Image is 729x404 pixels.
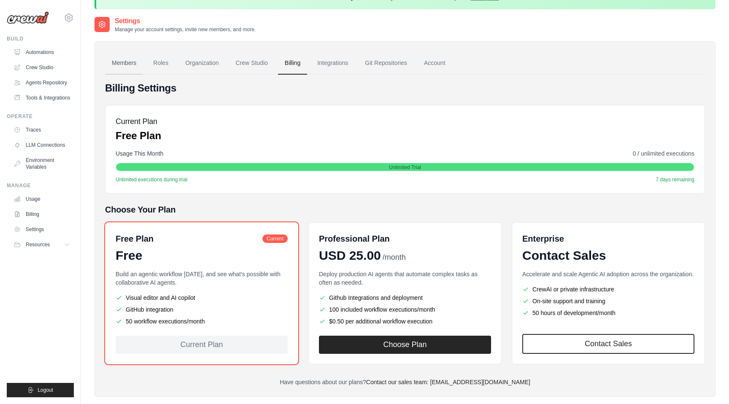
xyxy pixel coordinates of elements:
a: Roles [146,52,175,75]
a: Contact our sales team: [EMAIL_ADDRESS][DOMAIN_NAME] [366,379,530,385]
p: Deploy production AI agents that automate complex tasks as often as needed. [319,270,491,287]
div: Manage [7,182,74,189]
a: Traces [10,123,74,137]
span: /month [383,252,406,263]
li: Visual editor and AI copilot [116,294,288,302]
p: Build an agentic workflow [DATE], and see what's possible with collaborative AI agents. [116,270,288,287]
h2: Settings [115,16,256,26]
a: Integrations [310,52,355,75]
p: Accelerate and scale Agentic AI adoption across the organization. [522,270,694,278]
span: Logout [38,387,53,393]
h6: Enterprise [522,233,694,245]
img: Logo [7,11,49,24]
p: Free Plan [116,129,161,143]
a: Contact Sales [522,334,694,354]
span: 7 days remaining [656,176,694,183]
span: Usage This Month [116,149,163,158]
a: LLM Connections [10,138,74,152]
span: Resources [26,241,50,248]
a: Billing [278,52,307,75]
h6: Free Plan [116,233,154,245]
a: Crew Studio [229,52,275,75]
span: Current [262,234,288,243]
a: Members [105,52,143,75]
a: Tools & Integrations [10,91,74,105]
a: Environment Variables [10,154,74,174]
button: Choose Plan [319,336,491,354]
a: Agents Repository [10,76,74,89]
button: Logout [7,383,74,397]
a: Settings [10,223,74,236]
a: Git Repositories [358,52,414,75]
li: GitHub integration [116,305,288,314]
li: Github Integrations and deployment [319,294,491,302]
h4: Billing Settings [105,81,705,95]
span: Unlimited executions during trial [116,176,187,183]
li: CrewAI or private infrastructure [522,285,694,294]
li: $0.50 per additional workflow execution [319,317,491,326]
a: Billing [10,207,74,221]
button: Resources [10,238,74,251]
p: Manage your account settings, invite new members, and more. [115,26,256,33]
a: Organization [178,52,225,75]
div: Operate [7,113,74,120]
span: USD 25.00 [319,248,381,263]
li: 50 hours of development/month [522,309,694,317]
span: Unlimited Trial [389,164,421,171]
div: Free [116,248,288,263]
h6: Professional Plan [319,233,390,245]
div: Current Plan [116,336,288,354]
h5: Choose Your Plan [105,204,705,215]
span: 0 / unlimited executions [633,149,694,158]
li: On-site support and training [522,297,694,305]
h5: Current Plan [116,116,161,127]
li: 100 included workflow executions/month [319,305,491,314]
a: Account [417,52,452,75]
li: 50 workflow executions/month [116,317,288,326]
p: Have questions about our plans? [105,378,705,386]
div: Build [7,35,74,42]
div: Contact Sales [522,248,694,263]
a: Automations [10,46,74,59]
a: Usage [10,192,74,206]
a: Crew Studio [10,61,74,74]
